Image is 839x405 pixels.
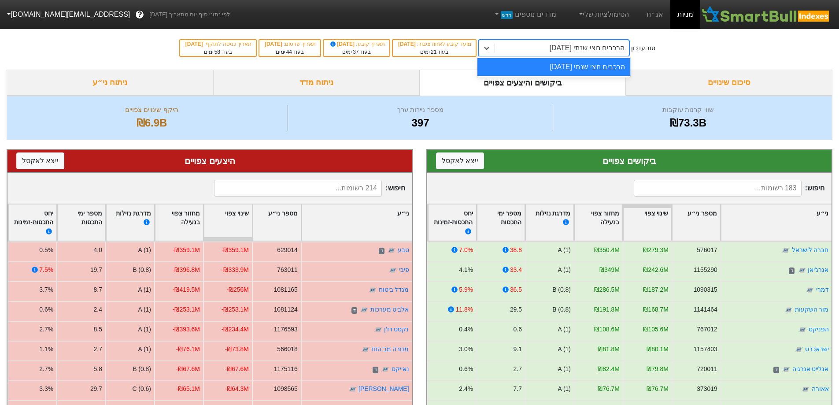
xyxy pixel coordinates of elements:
[39,345,53,354] div: 1.1%
[388,266,397,275] img: tase link
[459,325,473,334] div: 0.4%
[57,204,105,241] div: Toggle SortBy
[213,70,420,96] div: ניתוח מדד
[431,49,436,55] span: 21
[647,384,669,394] div: ₪76.7M
[138,245,151,255] div: A (1)
[173,305,200,314] div: -₪253.1M
[39,384,53,394] div: 3.3%
[351,307,357,314] span: ד
[816,286,828,293] a: דמרי
[781,246,790,255] img: tase link
[185,41,204,47] span: [DATE]
[693,345,717,354] div: 1157403
[797,266,806,275] img: tase link
[513,384,521,394] div: 7.7
[277,265,297,275] div: 763011
[574,204,622,241] div: Toggle SortBy
[693,265,717,275] div: 1155290
[264,48,316,56] div: בעוד ימים
[359,385,409,392] a: [PERSON_NAME]
[277,245,297,255] div: 629014
[90,384,102,394] div: 29.7
[176,384,200,394] div: -₪65.1M
[225,345,249,354] div: -₪73.8M
[697,384,717,394] div: 373019
[594,285,619,294] div: ₪286.5M
[222,305,249,314] div: -₪253.1M
[18,105,285,115] div: היקף שינויים צפויים
[798,326,807,334] img: tase link
[792,365,828,372] a: אנלייט אנרגיה
[647,345,669,354] div: ₪80.1M
[420,70,626,96] div: ביקושים והיצעים צפויים
[693,285,717,294] div: 1090315
[594,245,619,255] div: ₪350.4M
[558,384,570,394] div: A (1)
[274,325,298,334] div: 1176593
[204,204,252,241] div: Toggle SortBy
[360,306,369,315] img: tase link
[149,10,230,19] span: לפי נתוני סוף יום מתאריך [DATE]
[173,245,200,255] div: -₪359.1M
[133,265,151,275] div: B (0.8)
[558,345,570,354] div: A (1)
[225,384,249,394] div: -₪64.3M
[598,384,620,394] div: ₪76.7M
[94,364,102,374] div: 5.8
[598,364,620,374] div: ₪82.4M
[94,345,102,354] div: 2.7
[490,6,560,23] a: מדדים נוספיםחדש
[513,345,521,354] div: 9.1
[697,325,717,334] div: 767012
[173,265,200,275] div: -₪396.8M
[286,49,292,55] span: 44
[791,246,828,253] a: חברה לישראל
[558,325,570,334] div: A (1)
[455,305,473,314] div: 11.8%
[513,325,521,334] div: 0.6
[574,6,633,23] a: הסימולציות שלי
[348,385,357,394] img: tase link
[176,345,200,354] div: -₪76.1M
[185,40,251,48] div: תאריך כניסה לתוקף :
[806,286,814,295] img: tase link
[374,326,383,334] img: tase link
[138,285,151,294] div: A (1)
[807,266,828,273] a: אנרג'יאן
[379,286,409,293] a: מגדל ביטוח
[7,70,213,96] div: ניתוח ני״ע
[782,365,791,374] img: tase link
[302,204,412,241] div: Toggle SortBy
[214,180,382,197] input: 214 רשומות...
[11,209,53,237] div: יחס התכסות-זמינות
[510,305,521,314] div: 29.5
[353,49,359,55] span: 37
[397,40,471,48] div: מועד קובע לאחוז ציבור :
[459,384,473,394] div: 2.4%
[373,367,378,374] span: ד
[94,285,102,294] div: 8.7
[253,204,301,241] div: Toggle SortBy
[274,364,298,374] div: 1175116
[155,204,203,241] div: Toggle SortBy
[106,204,154,241] div: Toggle SortBy
[431,209,473,237] div: יחס התכסות-זמינות
[555,115,821,131] div: ₪73.3B
[795,306,828,313] a: מור השקעות
[39,305,53,314] div: 0.6%
[173,285,200,294] div: -₪419.5M
[8,204,56,241] div: Toggle SortBy
[697,364,717,374] div: 720011
[392,365,409,372] a: נאייקס
[459,364,473,374] div: 0.6%
[18,115,285,131] div: ₪6.9B
[643,245,668,255] div: ₪279.3M
[90,265,102,275] div: 19.7
[138,305,151,314] div: A (1)
[16,154,403,167] div: היצעים צפויים
[381,365,390,374] img: tase link
[598,345,620,354] div: ₪81.8M
[264,40,316,48] div: תאריך פרסום :
[626,70,832,96] div: סיכום שינויים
